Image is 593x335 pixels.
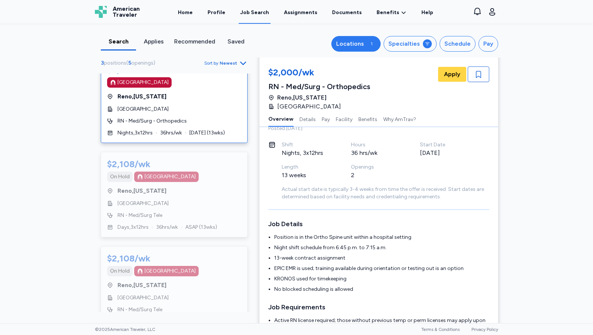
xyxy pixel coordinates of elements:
span: positions [104,60,126,66]
button: Benefits [358,111,377,127]
div: 36 hrs/wk [351,149,402,157]
button: Overview [268,111,294,127]
span: 36 hrs/wk [160,129,182,137]
span: Days , 3 x 12 hrs [117,224,149,231]
button: Schedule [440,36,476,52]
span: Newest [220,60,237,66]
li: Night shift schedule from 6:45 p.m. to 7:15 a.m. [274,244,489,251]
div: Recommended [174,37,215,46]
span: RN - Med/Surg - Orthopedics [117,117,187,125]
button: Sort byNewest [204,59,248,68]
div: 1 [367,39,376,48]
div: RN - Med/Surg - Orthopedics [268,81,370,92]
button: Pay [322,111,330,127]
div: [GEOGRAPHIC_DATA] [117,79,169,86]
li: Position is in the Ortho Spine unit within a hospital setting [274,234,489,241]
div: Saved [221,37,251,46]
button: Locations1 [331,36,381,52]
span: openings [131,60,153,66]
div: 13 weeks [282,171,333,180]
span: 36 hrs/wk [156,224,178,231]
a: Privacy Policy [471,327,498,332]
li: Active RN license required; those without previous temp or perm licenses may apply upon offer [274,317,489,332]
a: Benefits [377,9,407,16]
span: [GEOGRAPHIC_DATA] [277,102,341,111]
h3: Job Requirements [268,302,489,312]
div: ( ) [101,59,158,67]
div: On Hold [110,173,130,180]
span: Apply [444,70,460,79]
span: [GEOGRAPHIC_DATA] [117,200,169,207]
div: Start Date [420,141,471,149]
span: 3 [101,60,104,66]
span: ASAP ( 13 wks) [185,224,217,231]
li: 13-week contract assignment [274,254,489,262]
span: 5 [128,60,131,66]
div: Applies [139,37,168,46]
div: Nights, 3x12hrs [282,149,333,157]
div: On Hold [110,267,130,275]
li: KRONOS used for timekeeping [274,275,489,283]
a: Job Search [239,1,271,24]
div: $2,108/wk [107,253,150,264]
span: Reno , [US_STATE] [277,93,327,102]
div: [GEOGRAPHIC_DATA] [145,173,196,180]
div: 2 [351,171,402,180]
div: Pay [483,39,493,48]
button: Pay [478,36,498,52]
div: Specialties [388,39,420,48]
span: American Traveler [113,6,140,18]
button: Apply [438,67,466,82]
a: Terms & Conditions [421,327,460,332]
span: Reno , [US_STATE] [117,186,166,195]
div: $2,108/wk [107,158,150,170]
div: Length [282,163,333,171]
div: [DATE] [420,149,471,157]
button: Facility [336,111,352,127]
div: Posted [DATE] [268,125,489,132]
img: Logo [95,6,107,18]
div: Hours [351,141,402,149]
div: Locations [336,39,364,48]
span: Benefits [377,9,399,16]
span: Reno , [US_STATE] [117,92,166,101]
li: No blocked scheduling is allowed [274,286,489,293]
div: [GEOGRAPHIC_DATA] [145,267,196,275]
div: Schedule [444,39,471,48]
span: © 2025 American Traveler, LLC [95,326,155,332]
h3: Job Details [268,219,489,229]
li: EPIC EMR is used; training available during orientation or testing out is an option [274,265,489,272]
div: Shift [282,141,333,149]
button: Details [299,111,316,127]
div: Openings [351,163,402,171]
button: Specialties [384,36,437,52]
div: $2,000/wk [268,66,370,80]
span: [GEOGRAPHIC_DATA] [117,294,169,302]
span: RN - Med/Surg Tele [117,212,162,219]
span: Reno , [US_STATE] [117,281,166,290]
div: Actual start date is typically 3-4 weeks from time the offer is received. Start dates are determi... [282,186,489,201]
button: Why AmTrav? [383,111,416,127]
span: Nights , 3 x 12 hrs [117,129,153,137]
span: RN - Med/Surg Tele [117,306,162,313]
div: Search [104,37,133,46]
span: [DATE] ( 13 wks) [189,129,225,137]
div: Job Search [240,9,269,16]
span: [GEOGRAPHIC_DATA] [117,105,169,113]
span: Sort by [204,60,218,66]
